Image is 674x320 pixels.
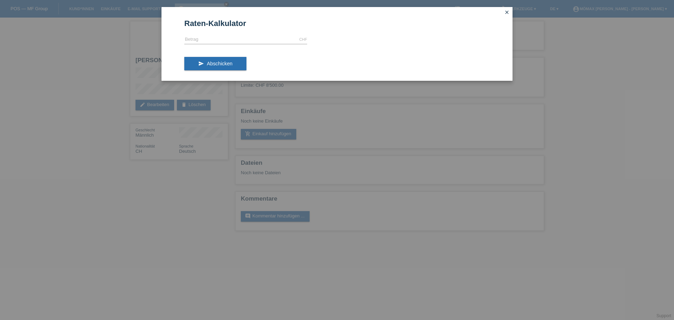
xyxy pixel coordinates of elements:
[184,57,246,70] button: send Abschicken
[207,61,232,66] span: Abschicken
[198,61,204,66] i: send
[502,9,511,17] a: close
[184,19,490,28] h1: Raten-Kalkulator
[299,37,307,41] div: CHF
[504,9,510,15] i: close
